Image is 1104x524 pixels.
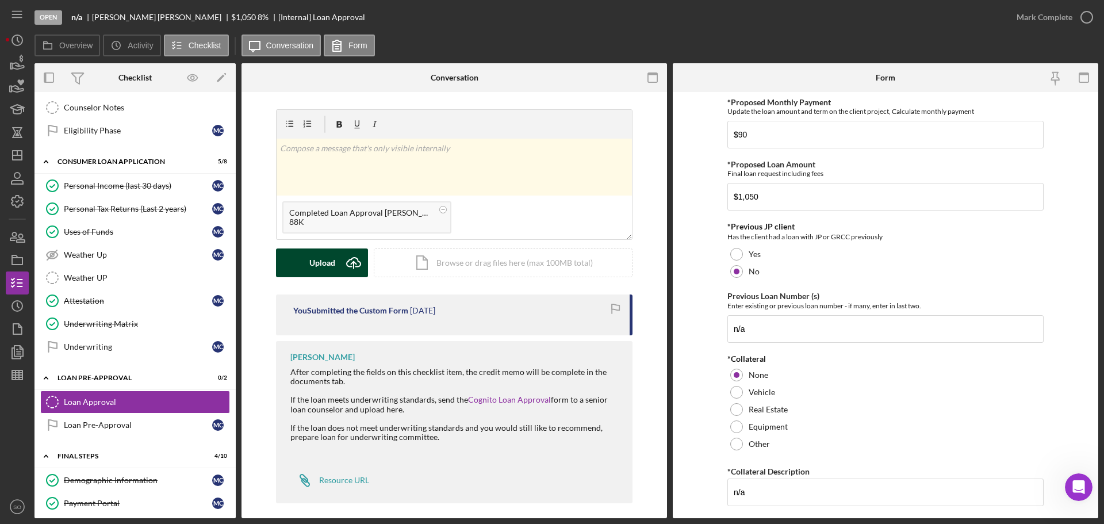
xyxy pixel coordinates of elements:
label: Overview [59,41,93,50]
a: Cognito Loan Approval [468,395,551,404]
label: Real Estate [749,405,788,414]
div: Underwriting Matrix [64,319,229,328]
a: Weather UP [40,266,230,289]
a: Personal Income (last 30 days)MC [40,174,230,197]
div: M C [212,203,224,215]
div: M C [212,125,224,136]
div: Personal Tax Returns (Last 2 years) [64,204,212,213]
div: M C [212,341,224,353]
div: Personal Income (last 30 days) [64,181,212,190]
a: Underwriting Matrix [40,312,230,335]
label: Activity [128,41,153,50]
div: Upload [309,248,335,277]
label: Equipment [749,422,788,431]
button: Conversation [241,35,321,56]
div: *Collateral [727,354,1044,364]
label: *Collateral Description [727,466,810,476]
div: M C [212,498,224,509]
div: M C [212,295,224,307]
label: *Proposed Loan Amount [727,159,815,169]
div: Attestation [64,296,212,305]
div: Conversation [431,73,478,82]
div: Eligibility Phase [64,126,212,135]
div: Counselor Notes [64,103,229,112]
button: Activity [103,35,160,56]
label: Yes [749,250,761,259]
label: Checklist [189,41,221,50]
time: 2025-10-03 20:16 [410,306,435,315]
div: M C [212,249,224,261]
a: Loan Pre-ApprovalMC [40,414,230,437]
div: Enter existing or previous loan number - if many, enter in last two. [727,301,1044,310]
iframe: Intercom live chat [1065,473,1092,501]
div: Underwriting [64,342,212,351]
div: Mark Complete [1017,6,1072,29]
div: You Submitted the Custom Form [293,306,408,315]
div: M C [212,419,224,431]
span: $1,050 [231,12,256,22]
label: Form [348,41,367,50]
div: Open [34,10,62,25]
a: Demographic InformationMC [40,469,230,492]
div: 8 % [258,13,269,22]
a: Counselor Notes [40,96,230,119]
div: Loan Pre-Approval [64,420,212,430]
div: M C [212,226,224,238]
div: Update the loan amount and term on the client project, Calculate monthly payment [727,107,1044,116]
label: Vehicle [749,388,775,397]
label: Other [749,439,770,449]
label: Conversation [266,41,314,50]
div: [PERSON_NAME] [PERSON_NAME] [92,13,231,22]
div: 4 / 10 [206,453,227,460]
div: Consumer Loan Application [57,158,198,165]
div: Resource URL [319,476,369,485]
div: Demographic Information [64,476,212,485]
div: Uses of Funds [64,227,212,236]
a: Eligibility PhaseMC [40,119,230,142]
div: 0 / 2 [206,374,227,381]
a: Payment PortalMC [40,492,230,515]
div: Weather UP [64,273,229,282]
div: Completed Loan Approval [PERSON_NAME] , [PERSON_NAME].pdf [289,208,433,217]
div: Form [876,73,895,82]
a: AttestationMC [40,289,230,312]
div: *Previous JP client [727,222,1044,231]
button: Form [324,35,375,56]
a: Loan Approval [40,391,230,414]
button: Checklist [164,35,229,56]
button: Upload [276,248,368,277]
label: Previous Loan Number (s) [727,291,819,301]
div: Has the client had a loan with JP or GRCC previously [727,231,1044,243]
text: SO [13,504,21,510]
a: Resource URL [290,469,369,492]
a: Weather UpMC [40,243,230,266]
div: 88K [289,217,433,227]
label: No [749,267,760,276]
div: [PERSON_NAME] [290,353,355,362]
div: 5 / 8 [206,158,227,165]
div: M C [212,180,224,192]
a: Uses of FundsMC [40,220,230,243]
div: [Internal] Loan Approval [278,13,365,22]
a: Personal Tax Returns (Last 2 years)MC [40,197,230,220]
div: Weather Up [64,250,212,259]
div: If the loan does not meet underwriting standards and you would still like to recommend, prepare l... [290,423,621,442]
button: Mark Complete [1005,6,1098,29]
div: Loan Pre-Approval [57,374,198,381]
button: SO [6,495,29,518]
b: n/a [71,13,82,22]
div: If the loan meets underwriting standards, send the form to a senior loan counselor and upload here. [290,395,621,414]
div: Payment Portal [64,499,212,508]
div: Loan Approval [64,397,229,407]
div: FINAL STEPS [57,453,198,460]
a: UnderwritingMC [40,335,230,358]
div: After completing the fields on this checklist item, the credit memo will be complete in the docum... [290,368,621,386]
label: None [749,370,768,380]
div: M C [212,475,224,486]
div: Final loan request including fees [727,169,1044,178]
button: Overview [34,35,100,56]
div: Checklist [118,73,152,82]
label: *Proposed Monthly Payment [727,97,831,107]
